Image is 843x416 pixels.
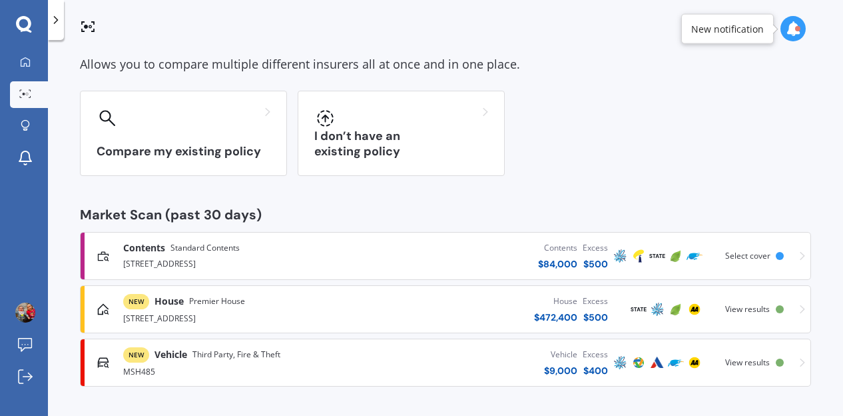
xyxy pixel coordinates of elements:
div: Allows you to compare multiple different insurers all at once and in one place. [80,55,811,75]
a: NEWHousePremier House[STREET_ADDRESS]House$472,400Excess$500StateAMPInitioAAView results [80,285,811,333]
div: $ 400 [583,364,608,377]
img: AMP [612,248,628,264]
span: View results [725,303,770,315]
span: Premier House [189,295,245,308]
img: Initio [668,248,684,264]
span: Select cover [725,250,770,261]
img: State [631,301,647,317]
div: Vehicle [544,348,577,361]
span: NEW [123,347,149,363]
img: AMP [649,301,665,317]
div: New notification [691,22,764,35]
div: $ 500 [583,257,608,271]
div: $ 472,400 [534,311,577,324]
span: House [154,295,184,308]
div: Market Scan (past 30 days) [80,208,811,221]
img: Trade Me Insurance [668,355,684,371]
img: AA [687,355,702,371]
span: NEW [123,294,149,309]
div: $ 84,000 [538,257,577,271]
span: Contents [123,241,165,255]
div: Excess [583,295,608,308]
img: Tower [631,248,647,264]
div: House [534,295,577,308]
div: $ 500 [583,311,608,324]
img: picture [15,303,35,323]
img: Protecta [631,355,647,371]
img: State [649,248,665,264]
span: Third Party, Fire & Theft [192,348,280,361]
img: Autosure [649,355,665,371]
div: Excess [583,348,608,361]
span: View results [725,357,770,368]
h3: Compare my existing policy [97,144,270,159]
div: [STREET_ADDRESS] [123,255,354,271]
span: Vehicle [154,348,187,361]
span: Standard Contents [170,241,240,255]
img: Initio [668,301,684,317]
img: Trade Me Insurance [687,248,702,264]
img: AMP [612,355,628,371]
img: AA [687,301,702,317]
a: ContentsStandard Contents[STREET_ADDRESS]Contents$84,000Excess$500AMPTowerStateInitioTrade Me Ins... [80,232,811,280]
h3: I don’t have an existing policy [314,129,488,159]
div: Excess [583,241,608,255]
div: $ 9,000 [544,364,577,377]
div: Contents [538,241,577,255]
a: NEWVehicleThird Party, Fire & TheftMSH485Vehicle$9,000Excess$400AMPProtectaAutosureTrade Me Insur... [80,339,811,387]
div: MSH485 [123,363,354,379]
div: [STREET_ADDRESS] [123,309,354,325]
